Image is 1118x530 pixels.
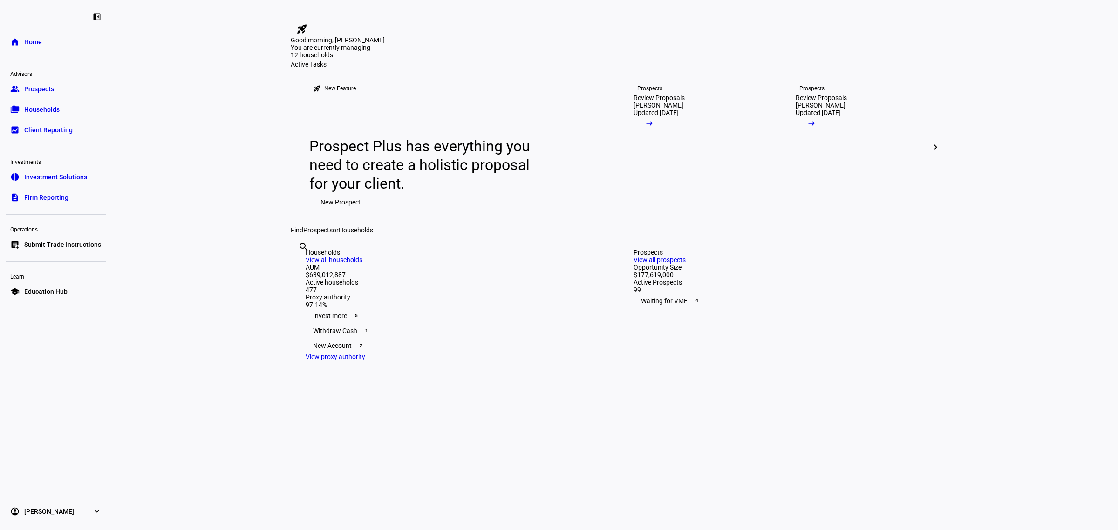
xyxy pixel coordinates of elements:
eth-mat-symbol: expand_more [92,507,102,516]
mat-icon: arrow_right_alt [807,119,816,128]
a: View proxy authority [306,353,365,360]
div: Learn [6,269,106,282]
span: Prospects [303,226,333,234]
eth-mat-symbol: folder_copy [10,105,20,114]
eth-mat-symbol: pie_chart [10,172,20,182]
a: ProspectsReview Proposals[PERSON_NAME]Updated [DATE] [619,68,773,226]
a: ProspectsReview Proposals[PERSON_NAME]Updated [DATE] [781,68,935,226]
span: Submit Trade Instructions [24,240,101,249]
div: Proxy authority [306,293,596,301]
span: You are currently managing [291,44,370,51]
span: Education Hub [24,287,68,296]
a: homeHome [6,33,106,51]
button: New Prospect [309,193,372,211]
div: 99 [634,286,924,293]
div: Withdraw Cash [306,323,596,338]
div: Prospects [637,85,662,92]
eth-mat-symbol: home [10,37,20,47]
div: Review Proposals [634,94,685,102]
div: New Feature [324,85,356,92]
div: Updated [DATE] [634,109,679,116]
div: Review Proposals [796,94,847,102]
div: Good morning, [PERSON_NAME] [291,36,939,44]
a: descriptionFirm Reporting [6,188,106,207]
mat-icon: rocket_launch [296,23,307,34]
span: 2 [357,342,365,349]
div: AUM [306,264,596,271]
input: Enter name of prospect or household [298,254,300,265]
div: $639,012,887 [306,271,596,279]
a: View all prospects [634,256,686,264]
a: groupProspects [6,80,106,98]
div: Waiting for VME [634,293,924,308]
mat-icon: chevron_right [930,142,941,153]
div: Households [306,249,596,256]
span: Firm Reporting [24,193,68,202]
div: Prospects [799,85,825,92]
eth-mat-symbol: description [10,193,20,202]
div: Active households [306,279,596,286]
span: Households [24,105,60,114]
mat-icon: search [298,241,309,252]
div: Invest more [306,308,596,323]
a: bid_landscapeClient Reporting [6,121,106,139]
span: 4 [693,297,701,305]
span: New Prospect [320,193,361,211]
span: Investment Solutions [24,172,87,182]
eth-mat-symbol: group [10,84,20,94]
div: Advisors [6,67,106,80]
a: View all households [306,256,362,264]
span: Client Reporting [24,125,73,135]
eth-mat-symbol: list_alt_add [10,240,20,249]
div: 97.14% [306,301,596,308]
span: 5 [353,312,360,319]
eth-mat-symbol: school [10,287,20,296]
div: Investments [6,155,106,168]
div: 477 [306,286,596,293]
mat-icon: arrow_right_alt [645,119,654,128]
eth-mat-symbol: bid_landscape [10,125,20,135]
div: Active Prospects [634,279,924,286]
div: Updated [DATE] [796,109,841,116]
span: Households [339,226,373,234]
span: Prospects [24,84,54,94]
a: folder_copyHouseholds [6,100,106,119]
eth-mat-symbol: left_panel_close [92,12,102,21]
div: $177,619,000 [634,271,924,279]
div: Operations [6,222,106,235]
div: [PERSON_NAME] [796,102,845,109]
eth-mat-symbol: account_circle [10,507,20,516]
div: Opportunity Size [634,264,924,271]
span: Home [24,37,42,47]
div: [PERSON_NAME] [634,102,683,109]
div: New Account [306,338,596,353]
mat-icon: rocket_launch [313,85,320,92]
span: 1 [363,327,370,334]
span: [PERSON_NAME] [24,507,74,516]
div: Find or [291,226,939,234]
div: Prospects [634,249,924,256]
div: Prospect Plus has everything you need to create a holistic proposal for your client. [309,137,539,193]
div: Active Tasks [291,61,939,68]
div: 12 households [291,51,384,61]
a: pie_chartInvestment Solutions [6,168,106,186]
